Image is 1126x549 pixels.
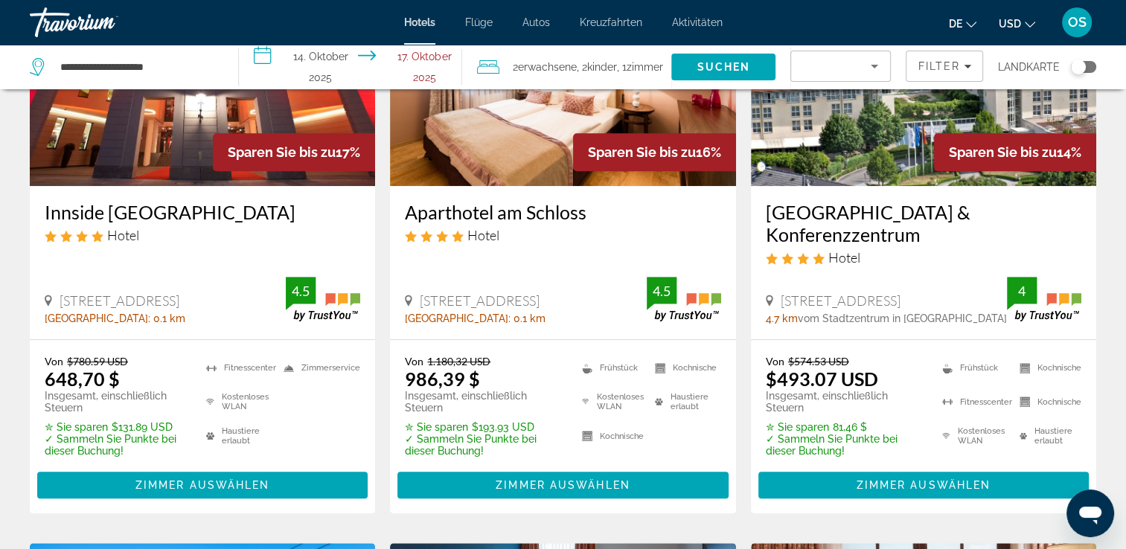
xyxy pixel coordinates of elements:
[405,433,563,457] p: ✓ Sammeln Sie Punkte bei dieser Buchung!
[60,292,179,309] span: [STREET_ADDRESS]
[696,144,721,160] font: 16%
[37,475,368,491] a: Zimmer auswählen
[45,367,120,390] ins: 648,70 $
[112,421,173,433] font: $131.89 USD
[766,421,829,433] span: ✮ Sie sparen
[647,282,676,300] div: 4.5
[397,472,728,498] button: Zimmer auswählen
[37,472,368,498] button: Zimmer auswählen
[462,45,671,89] button: Reisende: 2 Erwachsene, 2 Kinder
[405,201,720,223] a: Aparthotel am Schloss
[239,45,463,89] button: Wählen Sie das Check-in- und Check-out-Datum
[833,421,867,433] font: 81,46 $
[405,312,546,324] span: [GEOGRAPHIC_DATA]: 0.1 km
[496,479,630,491] span: Zimmer auswählen
[286,277,360,321] img: TrustYou guest rating badge
[427,355,490,367] del: 1.180,32 USD
[472,421,534,433] font: $193.93 USD
[766,390,924,414] p: Insgesamt, einschließlich Steuern
[788,355,849,367] del: $574.53 USD
[45,355,63,367] span: Von
[673,363,717,373] font: Kochnische
[405,355,423,367] span: Von
[672,16,723,28] a: Aktivitäten
[600,431,644,441] font: Kochnische
[59,56,216,78] input: Hotelziel suchen
[405,367,480,390] ins: 986,39 $
[949,18,962,30] span: De
[397,475,728,491] a: Zimmer auswählen
[224,363,276,373] font: Fitnesscenter
[999,13,1035,34] button: Währung ändern
[766,201,1081,245] a: [GEOGRAPHIC_DATA] & Konferenzzentrum
[465,16,493,28] a: Flüge
[301,363,360,373] font: Zimmerservice
[405,227,720,243] div: 4 Sterne Hotel
[758,472,1089,498] button: Zimmer auswählen
[588,144,696,160] span: Sparen Sie bis zu
[671,54,775,80] button: Suchen
[857,479,991,491] span: Zimmer auswählen
[758,475,1089,491] a: Zimmer auswählen
[45,433,188,457] p: ✓ Sammeln Sie Punkte bei dieser Buchung!
[336,144,360,160] font: 17%
[960,397,1012,407] font: Fitnesscenter
[596,392,647,411] font: Kostenloses WLAN
[513,61,518,73] font: 2
[781,292,901,309] span: [STREET_ADDRESS]
[45,201,360,223] a: Innside [GEOGRAPHIC_DATA]
[999,18,1021,30] span: USD
[522,16,550,28] a: Autos
[671,392,721,411] font: Haustiere erlaubt
[960,363,998,373] font: Frühstück
[617,61,627,73] font: , 1
[405,421,468,433] span: ✮ Sie sparen
[1068,15,1087,30] span: OS
[45,390,188,414] p: Insgesamt, einschließlich Steuern
[286,282,316,300] div: 4.5
[627,61,663,73] span: Zimmer
[798,312,1007,324] span: vom Stadtzentrum in [GEOGRAPHIC_DATA]
[45,312,185,324] span: [GEOGRAPHIC_DATA]: 0.1 km
[1034,426,1081,446] font: Haustiere erlaubt
[766,367,878,390] ins: $493.07 USD
[107,227,139,243] span: Hotel
[1037,397,1081,407] font: Kochnische
[906,51,983,82] button: Filter
[45,227,360,243] div: 4 Sterne Hotel
[1057,144,1081,160] font: 14%
[222,426,276,446] font: Haustiere erlaubt
[949,13,976,34] button: Sprache ändern
[766,355,784,367] span: Von
[405,390,563,414] p: Insgesamt, einschließlich Steuern
[766,312,798,324] span: 4.7 km
[222,392,277,411] font: Kostenloses WLAN
[228,144,336,160] span: Sparen Sie bis zu
[45,421,108,433] span: ✮ Sie sparen
[766,249,1081,266] div: 4 Sterne Hotel
[518,61,577,73] span: Erwachsene
[1066,489,1114,537] iframe: Schaltfläche zum Öffnen des Messaging-Fensters
[600,363,638,373] font: Frühstück
[957,426,1012,446] font: Kostenloses WLAN
[766,433,924,457] p: ✓ Sammeln Sie Punkte bei dieser Buchung!
[918,60,960,72] span: Filter
[135,479,270,491] span: Zimmer auswählen
[580,16,642,28] span: Kreuzfahrten
[1037,363,1081,373] font: Kochnische
[67,355,128,367] del: $780.59 USD
[467,227,499,243] span: Hotel
[404,16,435,28] a: Hotels
[30,3,179,42] a: Travorium
[577,61,587,73] font: , 2
[998,57,1060,77] span: Landkarte
[803,57,878,75] mat-select: Sortieren nach
[949,144,1057,160] span: Sparen Sie bis zu
[1058,7,1096,38] button: Benutzermenü
[647,277,721,321] img: TrustYou guest rating badge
